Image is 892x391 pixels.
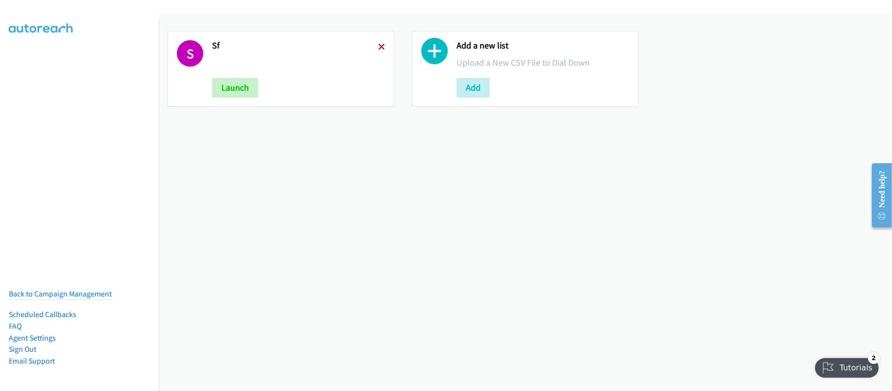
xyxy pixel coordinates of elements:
p: Upload a New CSV File to Dial Down [457,56,629,69]
button: Launch [212,78,258,98]
a: Back to Campaign Management [9,289,112,298]
a: Sign Out [9,344,36,354]
h2: Add a new list [457,40,629,51]
h1: S [177,40,203,67]
iframe: Checklist [809,348,885,384]
a: FAQ [9,321,22,331]
a: Scheduled Callbacks [9,310,76,319]
iframe: Resource Center [864,156,892,234]
a: Agent Settings [9,333,56,342]
a: Email Support [9,356,55,366]
h2: Sf [212,40,378,51]
button: Add [457,78,490,98]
